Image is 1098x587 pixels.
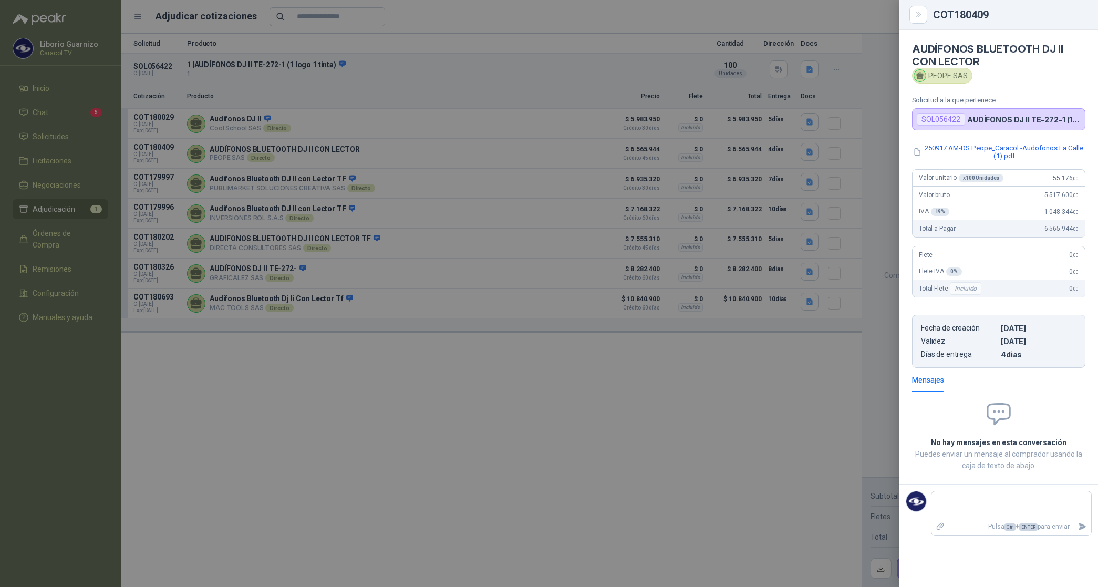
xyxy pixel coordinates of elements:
p: AUDÍFONOS DJ II TE-272-1 (1 logo 1 tinta) [967,115,1081,124]
h2: No hay mensajes en esta conversación [912,437,1085,448]
span: ,00 [1072,286,1079,292]
span: ,00 [1072,209,1079,215]
div: x 100 Unidades [959,174,1003,182]
button: Enviar [1074,518,1091,536]
span: Total Flete [919,282,983,295]
span: ,00 [1072,176,1079,181]
p: Fecha de creación [921,324,997,333]
span: IVA [919,208,949,216]
span: ,00 [1072,252,1079,258]
span: ,00 [1072,192,1079,198]
p: Solicitud a la que pertenece [912,96,1085,104]
div: 0 % [946,267,962,276]
span: 6.565.944 [1044,225,1079,232]
div: 19 % [931,208,950,216]
span: 1.048.344 [1044,208,1079,215]
p: Días de entrega [921,350,997,359]
p: 4 dias [1001,350,1076,359]
span: Flete [919,251,933,259]
span: 0 [1069,268,1079,275]
span: Ctrl [1004,523,1016,531]
span: ENTER [1019,523,1038,531]
div: PEOPE SAS [912,68,972,84]
p: Pulsa + para enviar [949,518,1074,536]
button: 250917 AM-DS Peope_Caracol -Audofonos La Calle (1).pdf [912,143,1085,161]
span: 0 [1069,285,1079,292]
span: ,00 [1072,269,1079,275]
span: 5.517.600 [1044,191,1079,199]
div: Incluido [950,282,981,295]
p: [DATE] [1001,337,1076,346]
span: ,00 [1072,226,1079,232]
label: Adjuntar archivos [931,518,949,536]
img: Company Logo [906,491,926,511]
p: Validez [921,337,997,346]
span: 55.176 [1053,174,1079,182]
div: SOL056422 [917,113,965,126]
span: Valor bruto [919,191,949,199]
p: Puedes enviar un mensaje al comprador usando la caja de texto de abajo. [912,448,1085,471]
span: 0 [1069,251,1079,259]
span: Flete IVA [919,267,962,276]
div: Mensajes [912,374,944,386]
span: Total a Pagar [919,225,956,232]
button: Close [912,8,925,21]
span: Valor unitario [919,174,1003,182]
h4: AUDÍFONOS BLUETOOTH DJ II CON LECTOR [912,43,1085,68]
div: COT180409 [933,9,1085,20]
p: [DATE] [1001,324,1076,333]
